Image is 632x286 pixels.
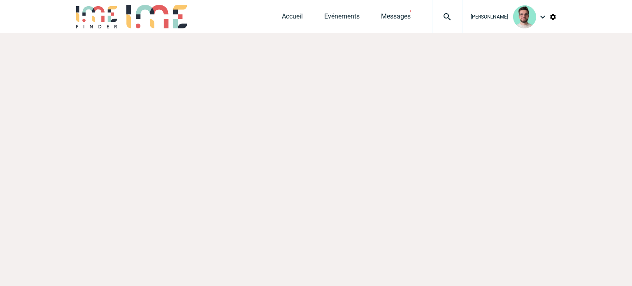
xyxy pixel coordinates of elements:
img: 121547-2.png [513,5,536,28]
span: [PERSON_NAME] [471,14,508,20]
a: Messages [381,12,411,24]
img: IME-Finder [75,5,118,28]
a: Evénements [324,12,360,24]
a: Accueil [282,12,303,24]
